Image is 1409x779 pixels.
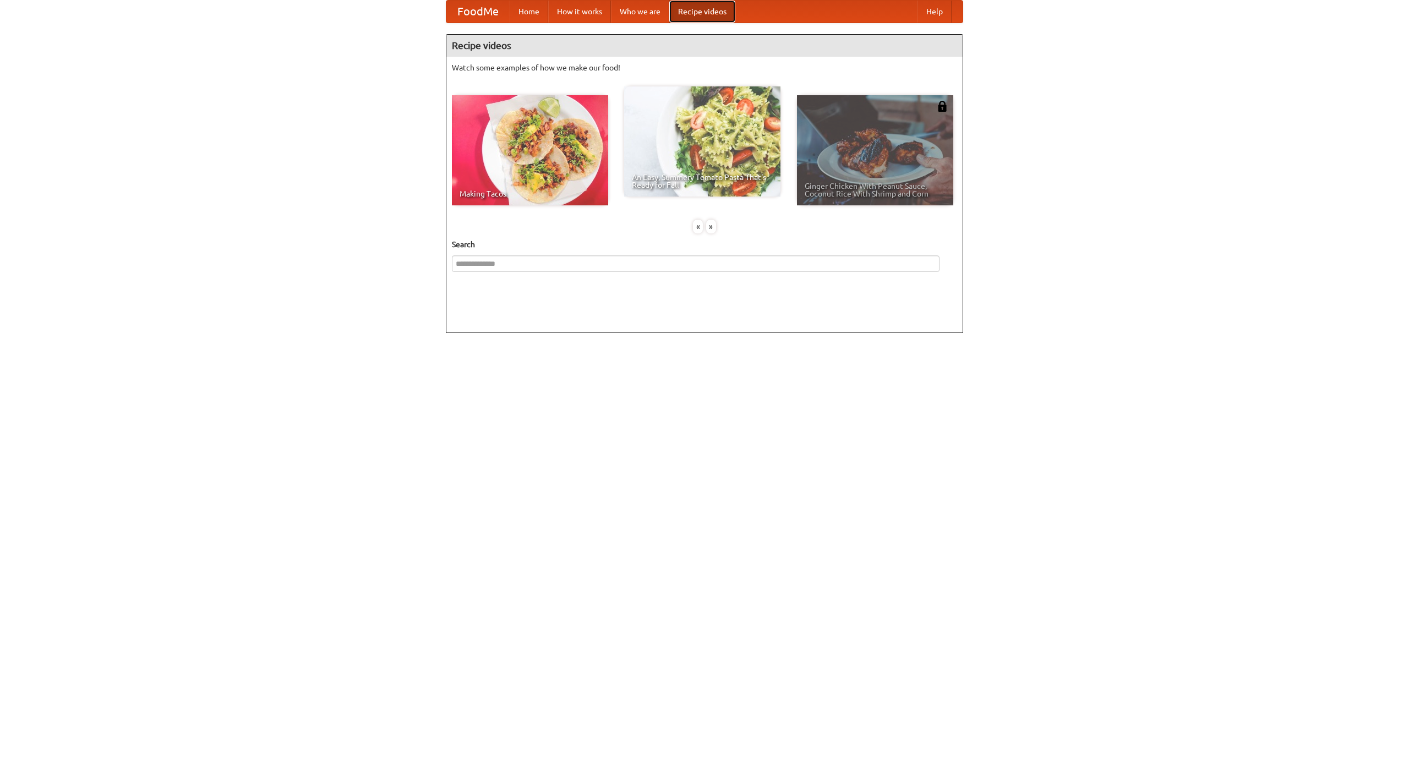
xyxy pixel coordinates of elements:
span: Making Tacos [460,190,600,198]
span: An Easy, Summery Tomato Pasta That's Ready for Fall [632,173,773,189]
a: An Easy, Summery Tomato Pasta That's Ready for Fall [624,86,780,197]
div: « [693,220,703,233]
h4: Recipe videos [446,35,963,57]
a: FoodMe [446,1,510,23]
a: Making Tacos [452,95,608,205]
img: 483408.png [937,101,948,112]
a: Help [918,1,952,23]
div: » [706,220,716,233]
p: Watch some examples of how we make our food! [452,62,957,73]
a: Home [510,1,548,23]
a: Recipe videos [669,1,735,23]
a: How it works [548,1,611,23]
h5: Search [452,239,957,250]
a: Who we are [611,1,669,23]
